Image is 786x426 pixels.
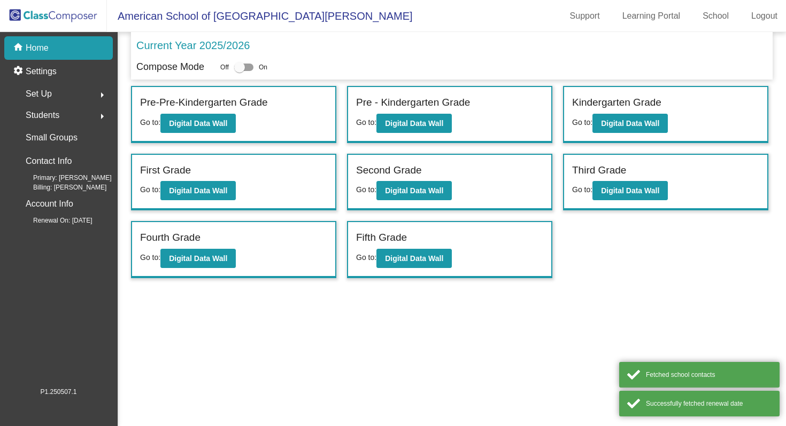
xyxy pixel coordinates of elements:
label: Fourth Grade [140,230,201,246]
b: Digital Data Wall [601,186,659,195]
span: Go to: [572,185,592,194]
b: Digital Data Wall [385,119,443,128]
span: Primary: [PERSON_NAME] [16,173,112,183]
span: Go to: [356,253,376,262]
mat-icon: arrow_right [96,110,109,123]
p: Account Info [26,196,73,211]
button: Digital Data Wall [376,249,452,268]
button: Digital Data Wall [160,114,236,133]
label: Second Grade [356,163,422,178]
span: Students [26,108,59,123]
span: Renewal On: [DATE] [16,216,92,225]
span: Billing: [PERSON_NAME] [16,183,106,192]
span: Go to: [572,118,592,127]
b: Digital Data Wall [601,119,659,128]
span: Go to: [140,118,160,127]
b: Digital Data Wall [385,254,443,263]
span: Off [220,62,229,72]
label: Fifth Grade [356,230,407,246]
mat-icon: home [13,42,26,54]
b: Digital Data Wall [385,186,443,195]
span: On [259,62,267,72]
button: Digital Data Wall [376,114,452,133]
span: Go to: [140,253,160,262]
label: Pre - Kindergarten Grade [356,95,470,111]
p: Contact Info [26,154,72,169]
p: Compose Mode [136,60,204,74]
p: Settings [26,65,57,78]
div: Fetched school contacts [646,370,772,380]
p: Current Year 2025/2026 [136,37,250,53]
button: Digital Data Wall [592,114,668,133]
p: Home [26,42,49,54]
span: Set Up [26,86,52,101]
span: Go to: [356,118,376,127]
button: Digital Data Wall [376,181,452,200]
mat-icon: arrow_right [96,89,109,101]
button: Digital Data Wall [592,181,668,200]
label: Pre-Pre-Kindergarten Grade [140,95,268,111]
label: Kindergarten Grade [572,95,661,111]
span: Go to: [140,185,160,194]
label: Third Grade [572,163,626,178]
b: Digital Data Wall [169,186,227,195]
span: Go to: [356,185,376,194]
button: Digital Data Wall [160,249,236,268]
label: First Grade [140,163,191,178]
span: American School of [GEOGRAPHIC_DATA][PERSON_NAME] [107,7,413,25]
mat-icon: settings [13,65,26,78]
b: Digital Data Wall [169,119,227,128]
a: Learning Portal [614,7,689,25]
a: Support [561,7,608,25]
p: Small Groups [26,130,78,145]
div: Successfully fetched renewal date [646,399,772,408]
button: Digital Data Wall [160,181,236,200]
a: Logout [743,7,786,25]
b: Digital Data Wall [169,254,227,263]
a: School [694,7,737,25]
